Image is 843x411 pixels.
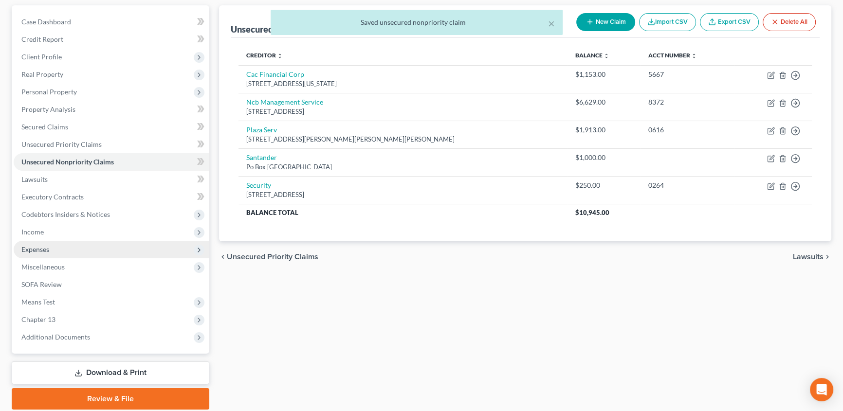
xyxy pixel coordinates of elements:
span: SOFA Review [21,280,62,288]
a: SOFA Review [14,276,209,293]
span: Unsecured Nonpriority Claims [21,158,114,166]
a: Ncb Management Service [246,98,323,106]
span: Codebtors Insiders & Notices [21,210,110,218]
span: Credit Report [21,35,63,43]
div: 0616 [648,125,727,135]
span: Unsecured Priority Claims [21,140,102,148]
span: Executory Contracts [21,193,84,201]
th: Balance Total [238,204,568,221]
a: Secured Claims [14,118,209,136]
span: $10,945.00 [575,209,609,216]
div: 8372 [648,97,727,107]
div: Saved unsecured nonpriority claim [278,18,555,27]
a: Lawsuits [14,171,209,188]
div: Po Box [GEOGRAPHIC_DATA] [246,162,560,172]
div: [STREET_ADDRESS] [246,107,560,116]
button: chevron_left Unsecured Priority Claims [219,253,318,261]
a: Creditor unfold_more [246,52,283,59]
button: Lawsuits chevron_right [793,253,831,261]
span: Additional Documents [21,333,90,341]
span: Means Test [21,298,55,306]
a: Unsecured Priority Claims [14,136,209,153]
a: Executory Contracts [14,188,209,206]
div: $1,153.00 [575,70,633,79]
div: 5667 [648,70,727,79]
i: chevron_right [824,253,831,261]
i: unfold_more [691,53,696,59]
i: chevron_left [219,253,227,261]
a: Plaza Serv [246,125,277,134]
span: Lawsuits [793,253,824,261]
span: Secured Claims [21,123,68,131]
div: 0264 [648,180,727,190]
span: Unsecured Priority Claims [227,253,318,261]
div: [STREET_ADDRESS][PERSON_NAME][PERSON_NAME][PERSON_NAME] [246,135,560,144]
div: $1,000.00 [575,153,633,162]
span: Chapter 13 [21,315,55,323]
a: Acct Number unfold_more [648,52,696,59]
a: Download & Print [12,361,209,384]
span: Lawsuits [21,175,48,183]
button: × [548,18,555,29]
span: Expenses [21,245,49,253]
a: Review & File [12,388,209,410]
span: Miscellaneous [21,263,65,271]
span: Income [21,228,44,236]
span: Real Property [21,70,63,78]
span: Personal Property [21,88,77,96]
a: Property Analysis [14,101,209,118]
i: unfold_more [604,53,609,59]
span: Client Profile [21,53,62,61]
a: Cac Financial Corp [246,70,304,78]
a: Unsecured Nonpriority Claims [14,153,209,171]
div: $1,913.00 [575,125,633,135]
div: $6,629.00 [575,97,633,107]
a: Security [246,181,271,189]
span: Property Analysis [21,105,75,113]
a: Santander [246,153,277,161]
div: [STREET_ADDRESS][US_STATE] [246,79,560,89]
div: Open Intercom Messenger [810,378,833,401]
i: unfold_more [277,53,283,59]
a: Balance unfold_more [575,52,609,59]
div: [STREET_ADDRESS] [246,190,560,199]
div: $250.00 [575,180,633,190]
